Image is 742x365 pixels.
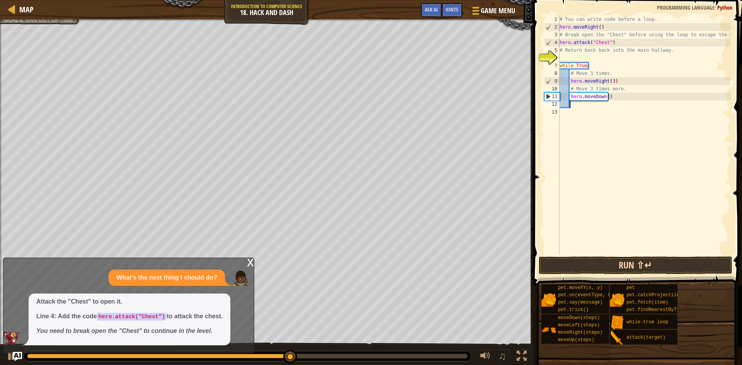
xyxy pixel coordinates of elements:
[514,349,529,365] button: Toggle fullscreen
[544,100,560,108] div: 12
[15,4,34,15] a: Map
[545,39,560,46] div: 4
[544,54,560,62] div: 6
[539,256,732,274] button: Run ⇧↵
[544,15,560,23] div: 1
[544,85,560,93] div: 10
[446,6,458,13] span: Hints
[13,352,22,361] button: Ask AI
[19,4,34,15] span: Map
[610,331,625,345] img: portrait.png
[3,331,19,345] img: AI
[466,3,520,21] button: Game Menu
[36,328,213,334] em: You need to break open the "Chest" to continue in the level.
[36,312,223,321] p: Line 4: Add the code to attack the chest.
[247,258,254,266] div: x
[558,300,602,305] span: pet.say(message)
[558,315,600,321] span: moveDown(steps)
[481,6,515,16] span: Game Menu
[544,46,560,54] div: 5
[544,108,560,116] div: 13
[421,3,442,17] button: Ask AI
[545,23,560,31] div: 2
[626,319,668,325] span: while-true loop
[558,285,602,290] span: pet.moveXY(x, y)
[233,270,248,286] img: Player
[626,307,701,312] span: pet.findNearestByType(type)
[610,315,625,330] img: portrait.png
[541,292,556,307] img: portrait.png
[558,307,589,312] span: pet.trick()
[610,292,625,307] img: portrait.png
[558,337,594,343] span: moveUp(steps)
[499,350,506,362] span: ♫
[715,4,717,11] span: :
[626,300,668,305] span: pet.fetch(item)
[36,297,223,306] p: Attack the "Chest" to open it.
[558,323,600,328] span: moveLeft(steps)
[545,77,560,85] div: 9
[544,70,560,77] div: 8
[97,313,167,321] code: hero.attack("Chest")
[717,4,732,11] span: Python
[558,292,630,298] span: pet.on(eventType, handler)
[4,349,19,365] button: Ctrl + P: Play
[544,31,560,39] div: 3
[558,330,602,335] span: moveRight(steps)
[657,4,715,11] span: Programming language
[116,273,217,282] p: What's the next thing I should do?
[478,349,493,365] button: Adjust volume
[626,335,665,340] span: attack(target)
[626,285,635,290] span: pet
[497,349,510,365] button: ♫
[541,323,556,337] img: portrait.png
[626,292,699,298] span: pet.catchProjectile(arrow)
[425,6,438,13] span: Ask AI
[544,62,560,70] div: 7
[545,93,560,100] div: 11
